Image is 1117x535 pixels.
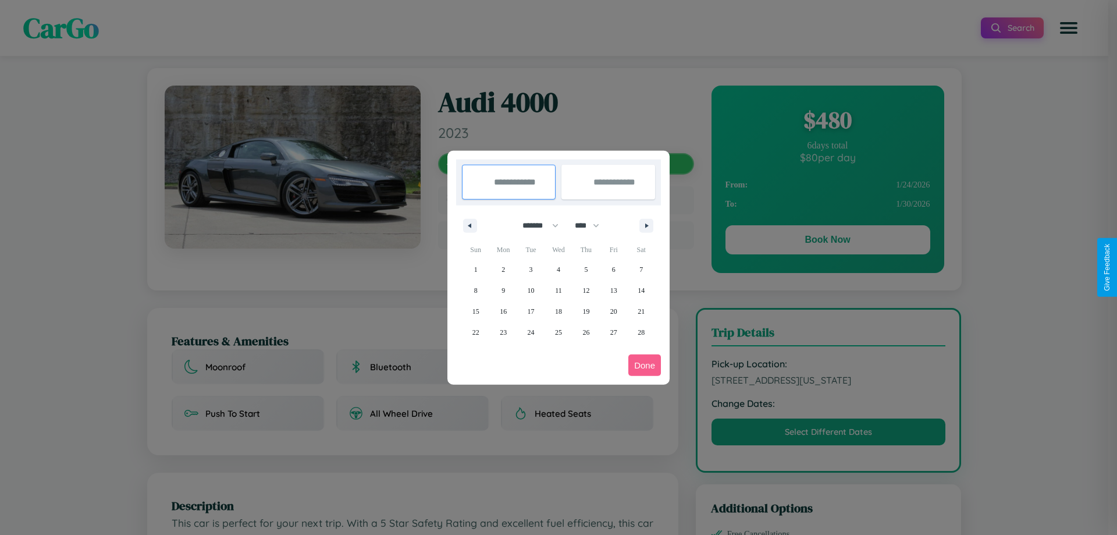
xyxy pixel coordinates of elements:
span: 14 [638,280,645,301]
button: Done [628,355,661,376]
span: 2 [501,259,505,280]
button: 25 [545,322,572,343]
span: 25 [555,322,562,343]
button: 26 [572,322,600,343]
button: 4 [545,259,572,280]
span: Thu [572,240,600,259]
span: 13 [610,280,617,301]
button: 2 [489,259,517,280]
span: 21 [638,301,645,322]
span: 7 [639,259,643,280]
span: Tue [517,240,545,259]
button: 23 [489,322,517,343]
span: Sun [462,240,489,259]
button: 21 [628,301,655,322]
button: 24 [517,322,545,343]
button: 17 [517,301,545,322]
span: 3 [529,259,533,280]
span: 26 [582,322,589,343]
span: 12 [582,280,589,301]
span: 22 [472,322,479,343]
span: 17 [528,301,535,322]
span: 16 [500,301,507,322]
span: 15 [472,301,479,322]
span: 10 [528,280,535,301]
button: 20 [600,301,627,322]
button: 7 [628,259,655,280]
span: 27 [610,322,617,343]
button: 22 [462,322,489,343]
span: 28 [638,322,645,343]
button: 5 [572,259,600,280]
span: 20 [610,301,617,322]
button: 13 [600,280,627,301]
span: 24 [528,322,535,343]
button: 15 [462,301,489,322]
span: 5 [584,259,588,280]
button: 18 [545,301,572,322]
span: 23 [500,322,507,343]
span: 8 [474,280,478,301]
span: 1 [474,259,478,280]
button: 27 [600,322,627,343]
button: 28 [628,322,655,343]
button: 19 [572,301,600,322]
span: Fri [600,240,627,259]
span: Wed [545,240,572,259]
button: 6 [600,259,627,280]
span: 4 [557,259,560,280]
span: 11 [555,280,562,301]
button: 12 [572,280,600,301]
span: 18 [555,301,562,322]
button: 9 [489,280,517,301]
button: 11 [545,280,572,301]
button: 14 [628,280,655,301]
div: Give Feedback [1103,244,1111,291]
span: Sat [628,240,655,259]
button: 8 [462,280,489,301]
span: 6 [612,259,616,280]
button: 1 [462,259,489,280]
button: 16 [489,301,517,322]
span: 9 [501,280,505,301]
button: 10 [517,280,545,301]
button: 3 [517,259,545,280]
span: 19 [582,301,589,322]
span: Mon [489,240,517,259]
